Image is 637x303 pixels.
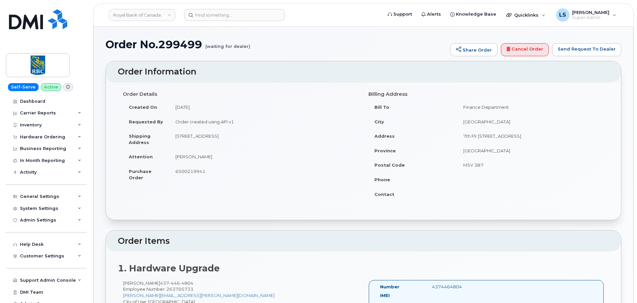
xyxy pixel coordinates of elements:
strong: City [374,119,384,124]
td: Finance Department [457,100,604,114]
label: Number [380,284,399,290]
strong: Address [374,133,395,139]
strong: Attention [129,154,153,159]
h2: Order Information [118,67,609,76]
strong: Requested By [129,119,163,124]
div: 4374464804 [427,284,500,290]
td: [STREET_ADDRESS] [169,129,358,149]
h2: Order Items [118,236,609,246]
span: 446 [169,280,180,286]
td: [GEOGRAPHIC_DATA] [457,143,604,158]
a: Send Request To Dealer [552,43,621,57]
td: [DATE] [169,100,358,114]
td: [PERSON_NAME] [169,149,358,164]
h4: Order Details [123,91,358,97]
td: [GEOGRAPHIC_DATA] [457,114,604,129]
td: M5V 3B7 [457,158,604,172]
a: [PERSON_NAME][EMAIL_ADDRESS][PERSON_NAME][DOMAIN_NAME] [123,293,275,298]
h4: Billing Address [368,91,604,97]
strong: Purchase Order [129,169,151,180]
strong: Bill To [374,104,389,110]
span: Employee Number: 263705733 [123,286,193,292]
h1: Order No.299499 [106,39,447,50]
strong: Postal Code [374,162,405,168]
strong: Shipping Address [129,133,150,145]
a: Cancel Order [501,43,549,57]
small: (waiting for dealer) [205,39,250,49]
label: IMEI [380,292,390,299]
span: 6500219941 [175,169,205,174]
span: 4804 [180,280,193,286]
td: 7th Flr [STREET_ADDRESS] [457,129,604,143]
span: 437 [160,280,193,286]
strong: Contact [374,192,394,197]
strong: 1. Hardware Upgrade [118,263,220,274]
strong: Phone [374,177,390,182]
strong: Province [374,148,396,153]
strong: Created On [129,104,157,110]
td: Order created using API v1 [169,114,358,129]
a: Share Order [450,43,498,57]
